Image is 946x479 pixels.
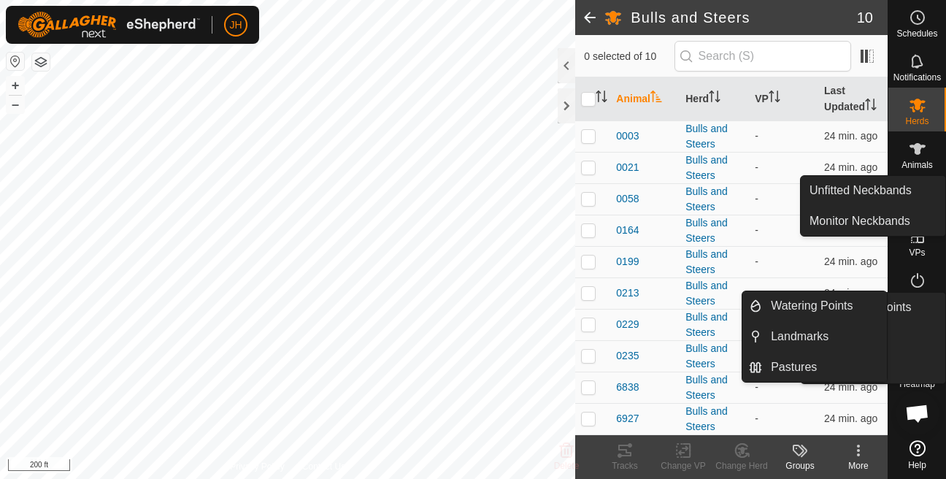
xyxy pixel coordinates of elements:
li: Watering Points [742,291,887,321]
span: Sep 10, 2025, 11:14 AM [824,287,877,299]
div: More [829,459,888,472]
div: Groups [771,459,829,472]
li: Pastures [742,353,887,382]
div: Bulls and Steers [685,121,743,152]
div: Open chat [896,391,939,435]
div: Bulls and Steers [685,310,743,340]
div: Bulls and Steers [685,372,743,403]
h2: Bulls and Steers [631,9,856,26]
button: Map Layers [32,53,50,71]
div: Bulls and Steers [685,247,743,277]
span: Sep 10, 2025, 11:14 AM [824,256,877,267]
span: Animals [901,161,933,169]
div: Bulls and Steers [685,153,743,183]
app-display-virtual-paddock-transition: - [755,287,758,299]
span: 0 selected of 10 [584,49,674,64]
span: 0003 [616,129,639,144]
a: Help [888,434,946,475]
p-sorticon: Activate to sort [709,93,720,104]
button: – [7,96,24,113]
span: Help [908,461,926,470]
app-display-virtual-paddock-transition: - [755,256,758,267]
img: Gallagher Logo [18,12,200,38]
div: Change VP [654,459,712,472]
div: Bulls and Steers [685,341,743,372]
app-display-virtual-paddock-transition: - [755,130,758,142]
div: Bulls and Steers [685,184,743,215]
span: JH [229,18,242,33]
div: Bulls and Steers [685,278,743,309]
span: 10 [857,7,873,28]
th: Last Updated [818,77,888,121]
span: Watering Points [771,297,853,315]
p-sorticon: Activate to sort [865,101,877,112]
div: Tracks [596,459,654,472]
a: Watering Points [762,291,887,321]
span: Heatmap [899,380,935,388]
span: Herds [905,117,928,126]
li: Landmarks [742,322,887,351]
span: VPs [909,248,925,257]
span: Sep 10, 2025, 11:14 AM [824,381,877,393]
span: 6838 [616,380,639,395]
th: VP [749,77,818,121]
span: Sep 10, 2025, 11:14 AM [824,413,877,424]
span: Landmarks [771,328,828,345]
button: + [7,77,24,94]
span: 0021 [616,160,639,175]
a: Privacy Policy [230,460,285,473]
div: Bulls and Steers [685,404,743,434]
app-display-virtual-paddock-transition: - [755,161,758,173]
button: Reset Map [7,53,24,70]
span: 0229 [616,317,639,332]
span: 0213 [616,286,639,301]
p-sorticon: Activate to sort [769,93,780,104]
span: Schedules [896,29,937,38]
span: 0164 [616,223,639,238]
p-sorticon: Activate to sort [650,93,662,104]
a: Pastures [762,353,887,382]
th: Herd [680,77,749,121]
span: 6927 [616,411,639,426]
a: Landmarks [762,322,887,351]
p-sorticon: Activate to sort [596,93,607,104]
span: Pastures [771,359,817,376]
span: Sep 10, 2025, 11:14 AM [824,130,877,142]
th: Animal [610,77,680,121]
div: Change Herd [712,459,771,472]
span: 0058 [616,191,639,207]
span: 0199 [616,254,639,269]
div: Bulls and Steers [685,215,743,246]
a: Contact Us [302,460,345,473]
app-display-virtual-paddock-transition: - [755,381,758,393]
span: 0235 [616,348,639,364]
span: Sep 10, 2025, 11:14 AM [824,161,877,173]
app-display-virtual-paddock-transition: - [755,413,758,424]
span: Notifications [893,73,941,82]
input: Search (S) [674,41,851,72]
